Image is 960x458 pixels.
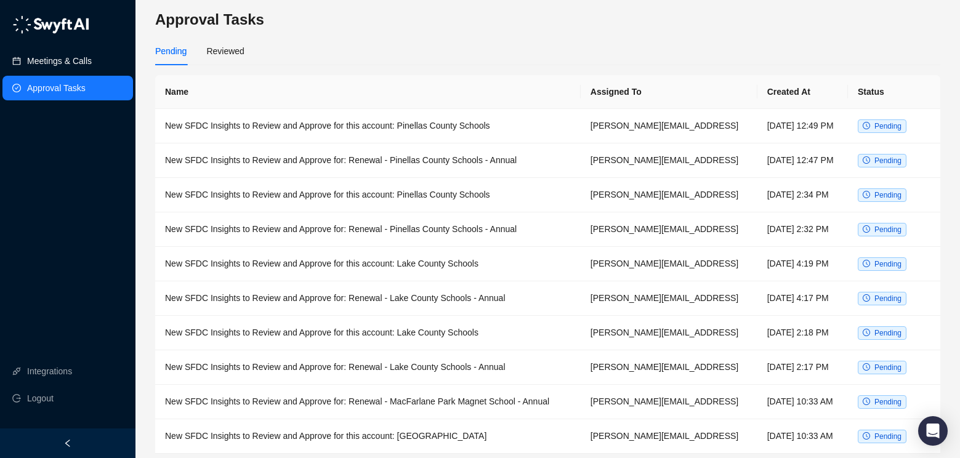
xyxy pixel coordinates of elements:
[27,386,54,411] span: Logout
[757,385,848,419] td: [DATE] 10:33 AM
[12,15,89,34] img: logo-05li4sbe.png
[863,432,870,440] span: clock-circle
[63,439,72,448] span: left
[874,432,902,441] span: Pending
[155,350,581,385] td: New SFDC Insights to Review and Approve for: Renewal - Lake County Schools - Annual
[863,191,870,198] span: clock-circle
[757,419,848,454] td: [DATE] 10:33 AM
[206,44,244,58] div: Reviewed
[12,394,21,403] span: logout
[155,178,581,212] td: New SFDC Insights to Review and Approve for this account: Pinellas County Schools
[863,122,870,129] span: clock-circle
[848,75,940,109] th: Status
[874,398,902,406] span: Pending
[155,212,581,247] td: New SFDC Insights to Review and Approve for: Renewal - Pinellas County Schools - Annual
[757,281,848,316] td: [DATE] 4:17 PM
[863,225,870,233] span: clock-circle
[874,122,902,131] span: Pending
[155,10,940,30] h3: Approval Tasks
[874,191,902,199] span: Pending
[874,225,902,234] span: Pending
[155,75,581,109] th: Name
[874,294,902,303] span: Pending
[155,385,581,419] td: New SFDC Insights to Review and Approve for: Renewal - MacFarlane Park Magnet School - Annual
[757,350,848,385] td: [DATE] 2:17 PM
[155,44,187,58] div: Pending
[863,294,870,302] span: clock-circle
[863,329,870,336] span: clock-circle
[581,419,757,454] td: [PERSON_NAME][EMAIL_ADDRESS]
[863,156,870,164] span: clock-circle
[155,143,581,178] td: New SFDC Insights to Review and Approve for: Renewal - Pinellas County Schools - Annual
[155,281,581,316] td: New SFDC Insights to Review and Approve for: Renewal - Lake County Schools - Annual
[863,260,870,267] span: clock-circle
[757,316,848,350] td: [DATE] 2:18 PM
[874,156,902,165] span: Pending
[918,416,948,446] div: Open Intercom Messenger
[155,247,581,281] td: New SFDC Insights to Review and Approve for this account: Lake County Schools
[581,178,757,212] td: [PERSON_NAME][EMAIL_ADDRESS]
[757,109,848,143] td: [DATE] 12:49 PM
[757,75,848,109] th: Created At
[757,212,848,247] td: [DATE] 2:32 PM
[757,143,848,178] td: [DATE] 12:47 PM
[863,398,870,405] span: clock-circle
[155,109,581,143] td: New SFDC Insights to Review and Approve for this account: Pinellas County Schools
[581,109,757,143] td: [PERSON_NAME][EMAIL_ADDRESS]
[27,359,72,384] a: Integrations
[874,329,902,337] span: Pending
[27,49,92,73] a: Meetings & Calls
[581,212,757,247] td: [PERSON_NAME][EMAIL_ADDRESS]
[581,75,757,109] th: Assigned To
[581,143,757,178] td: [PERSON_NAME][EMAIL_ADDRESS]
[581,350,757,385] td: [PERSON_NAME][EMAIL_ADDRESS]
[757,247,848,281] td: [DATE] 4:19 PM
[757,178,848,212] td: [DATE] 2:34 PM
[27,76,86,100] a: Approval Tasks
[155,316,581,350] td: New SFDC Insights to Review and Approve for this account: Lake County Schools
[581,385,757,419] td: [PERSON_NAME][EMAIL_ADDRESS]
[874,260,902,268] span: Pending
[155,419,581,454] td: New SFDC Insights to Review and Approve for this account: [GEOGRAPHIC_DATA]
[863,363,870,371] span: clock-circle
[581,316,757,350] td: [PERSON_NAME][EMAIL_ADDRESS]
[874,363,902,372] span: Pending
[581,247,757,281] td: [PERSON_NAME][EMAIL_ADDRESS]
[581,281,757,316] td: [PERSON_NAME][EMAIL_ADDRESS]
